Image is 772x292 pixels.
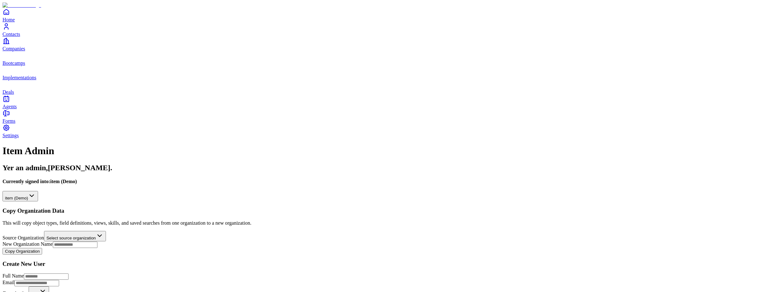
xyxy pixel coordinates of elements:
label: Source Organization [3,235,44,240]
h3: Copy Organization Data [3,207,769,214]
a: implementations [3,66,769,80]
label: Full Name [3,273,24,278]
h3: Create New User [3,261,769,267]
a: Forms [3,109,769,124]
h2: Yer an admin, [PERSON_NAME] . [3,164,769,172]
a: Contacts [3,23,769,37]
h4: Currently signed into: item (Demo) [3,179,769,184]
p: This will copy object types, field definitions, views, skills, and saved searches from one organi... [3,220,769,226]
span: Deals [3,89,14,95]
span: Companies [3,46,25,51]
span: Settings [3,133,19,138]
span: Implementations [3,75,36,80]
span: Contacts [3,31,20,37]
span: Agents [3,104,17,109]
span: Bootcamps [3,60,25,66]
a: Agents [3,95,769,109]
label: New Organization Name [3,241,53,247]
span: Forms [3,118,15,124]
a: Home [3,8,769,22]
h1: Item Admin [3,145,769,157]
img: Item Brain Logo [3,3,41,8]
a: bootcamps [3,52,769,66]
a: Companies [3,37,769,51]
a: Settings [3,124,769,138]
a: deals [3,81,769,95]
label: Email [3,280,14,285]
span: Home [3,17,15,22]
button: Copy Organization [3,248,42,255]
